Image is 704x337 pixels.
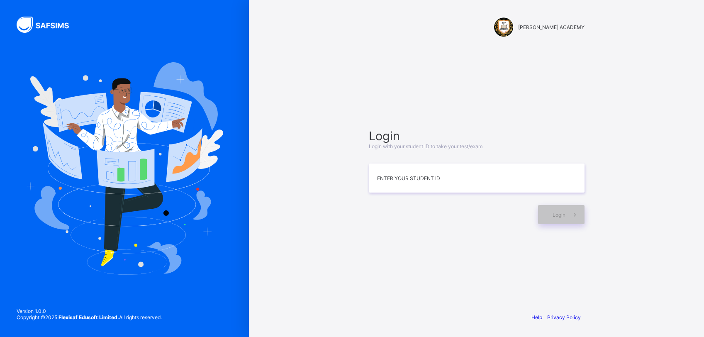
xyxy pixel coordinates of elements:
[531,314,542,320] a: Help
[17,314,162,320] span: Copyright © 2025 All rights reserved.
[518,24,585,30] span: [PERSON_NAME] ACADEMY
[369,129,585,143] span: Login
[17,308,162,314] span: Version 1.0.0
[17,17,79,33] img: SAFSIMS Logo
[369,143,482,149] span: Login with your student ID to take your test/exam
[58,314,119,320] strong: Flexisaf Edusoft Limited.
[553,212,565,218] span: Login
[26,62,223,275] img: Hero Image
[547,314,581,320] a: Privacy Policy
